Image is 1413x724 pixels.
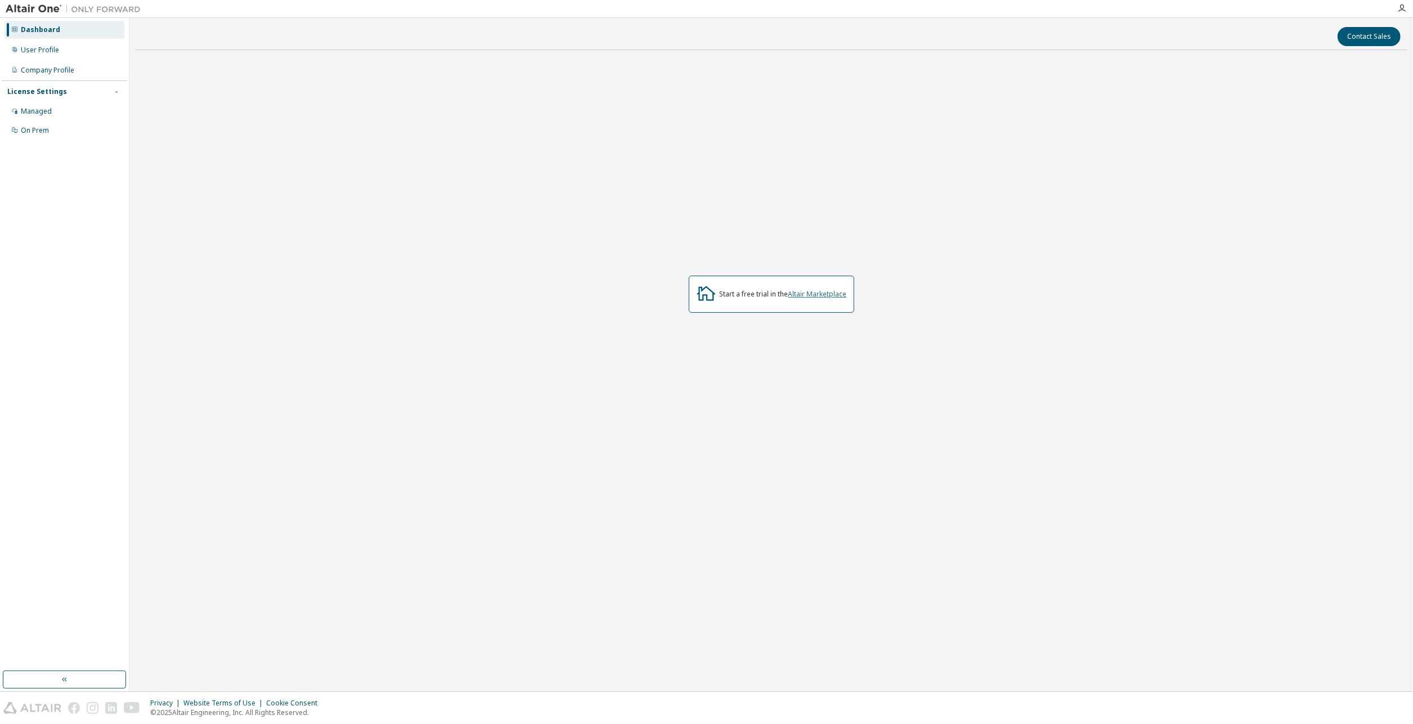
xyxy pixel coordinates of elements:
div: User Profile [21,46,59,55]
div: On Prem [21,126,49,135]
img: altair_logo.svg [3,702,61,714]
div: License Settings [7,87,67,96]
button: Contact Sales [1338,27,1401,46]
img: Altair One [6,3,146,15]
img: facebook.svg [68,702,80,714]
div: Cookie Consent [266,699,324,708]
a: Altair Marketplace [788,289,847,299]
img: youtube.svg [124,702,140,714]
div: Privacy [150,699,183,708]
p: © 2025 Altair Engineering, Inc. All Rights Reserved. [150,708,324,717]
div: Dashboard [21,25,60,34]
div: Managed [21,107,52,116]
img: linkedin.svg [105,702,117,714]
div: Start a free trial in the [720,290,847,299]
div: Company Profile [21,66,74,75]
div: Website Terms of Use [183,699,266,708]
img: instagram.svg [87,702,98,714]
